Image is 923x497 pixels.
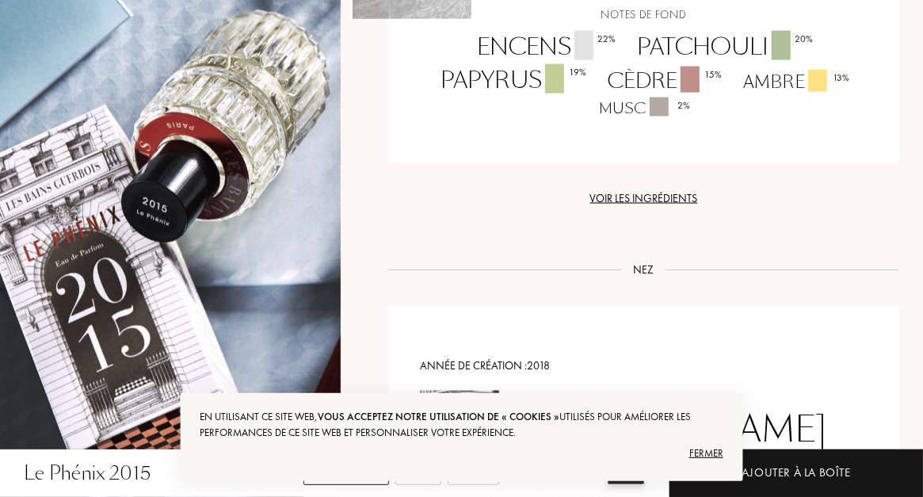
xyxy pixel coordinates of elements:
[742,465,851,480] font: Ajouter à la boîte
[608,67,677,95] font: Cèdre
[743,71,805,94] font: Ambre
[600,98,646,118] font: Musc
[608,32,616,45] font: %
[678,99,684,112] font: 2
[318,410,559,423] font: vous acceptez notre utilisation de « cookies »
[689,446,723,460] font: Fermer
[200,410,691,439] font: utilisés pour améliorer les performances de ce site Web et personnaliser votre expérience.
[833,71,842,84] font: 13
[420,391,499,470] img: Michel Almairac Sommelier du Parfum
[715,68,722,81] font: %
[842,71,849,84] font: %
[200,410,318,423] font: En utilisant ce site Web,
[420,359,527,373] font: Année de création :
[569,66,579,78] font: 19
[24,460,151,486] font: Le Phénix 2015
[477,32,571,63] font: Encens
[601,7,687,21] font: Notes de fond
[795,32,806,45] font: 20
[527,359,550,373] font: 2018
[704,68,715,81] font: 15
[441,65,542,96] font: Papyrus
[590,191,698,205] font: Voir les ingrédients
[579,66,586,78] font: %
[597,32,608,45] font: 22
[684,99,691,112] font: %
[637,32,769,63] font: Patchouli
[806,32,813,45] font: %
